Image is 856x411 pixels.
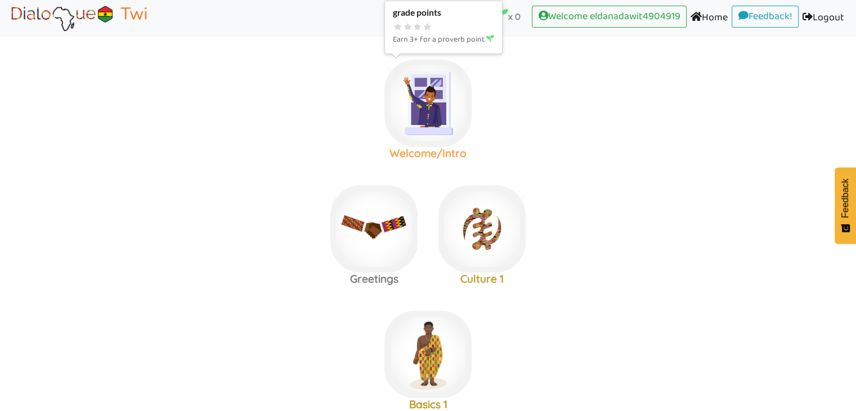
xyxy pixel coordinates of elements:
span: Feedback [840,178,850,218]
p: x 0 [495,8,521,24]
img: welcome-textile.9f7a6d7f.png [384,60,472,147]
h3: Welcome/Intro [374,147,482,160]
img: greetings.3fee7869.jpg [330,185,418,272]
a: Feedback! [732,6,799,28]
a: Welcome eldanadawit4904919 [532,6,687,28]
h3: Greetings [320,272,428,285]
div: grade points [393,7,494,18]
img: r5+QtVXYuttHLoUAAAAABJRU5ErkJggg== [460,65,477,82]
button: Feedback - Show survey [835,167,856,244]
img: r5+QtVXYuttHLoUAAAAABJRU5ErkJggg== [406,191,423,208]
a: Logout [799,6,848,31]
img: r5+QtVXYuttHLoUAAAAABJRU5ErkJggg== [514,191,531,208]
h3: Basics 1 [374,398,482,411]
h3: Culture 1 [428,272,536,285]
a: Home [687,6,732,31]
img: akan-man-gold.ebcf6999.png [384,311,472,398]
img: r5+QtVXYuttHLoUAAAAABJRU5ErkJggg== [460,316,477,333]
img: adinkra_beredum.b0fe9998.png [438,185,526,272]
img: Brand [8,4,150,32]
p: Earn 3+ for a proverb point [393,33,494,47]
